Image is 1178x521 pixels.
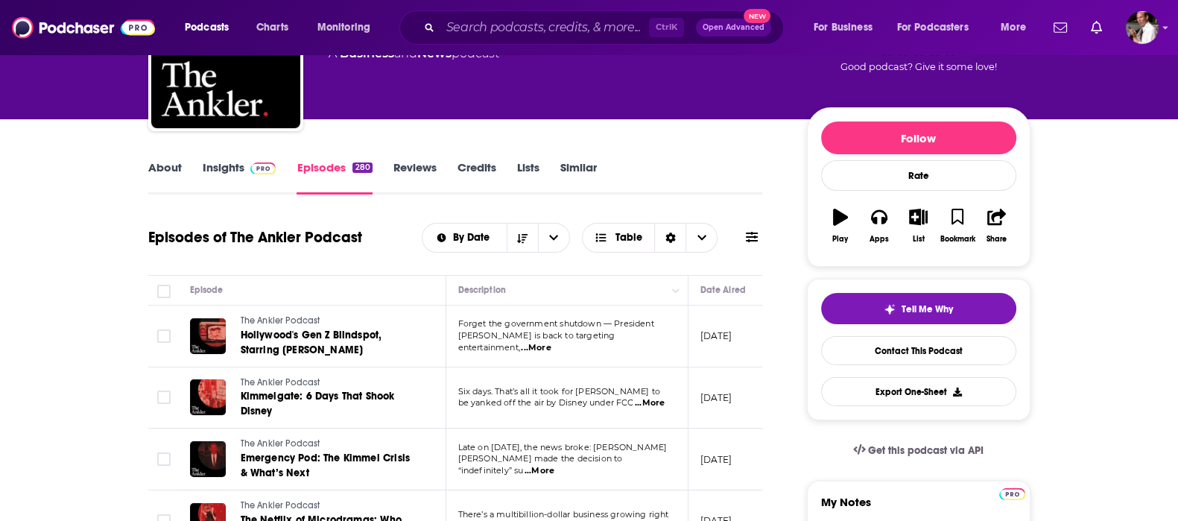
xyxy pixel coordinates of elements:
div: Sort Direction [654,224,685,252]
a: Kimmelgate: 6 Days That Shook Disney [241,389,419,419]
button: List [899,199,937,253]
label: My Notes [821,495,1016,521]
div: Play [832,235,848,244]
span: ...More [521,342,551,354]
span: Kimmelgate: 6 Days That Shook Disney [241,390,395,417]
div: List [913,235,925,244]
button: Column Actions [667,282,685,300]
h2: Choose List sort [422,223,570,253]
button: Show profile menu [1126,11,1159,44]
input: Search podcasts, credits, & more... [440,16,649,40]
span: Charts [256,17,288,38]
button: open menu [538,224,569,252]
button: open menu [990,16,1045,40]
span: The Ankler Podcast [241,377,320,388]
a: The Ankler Podcast [241,499,419,513]
a: Charts [247,16,297,40]
span: [PERSON_NAME] made the decision to “indefinitely” su [458,453,623,476]
span: For Business [814,17,873,38]
div: Share [987,235,1007,244]
span: Toggle select row [157,391,171,404]
img: Podchaser Pro [999,488,1025,500]
button: Play [821,199,860,253]
a: Show notifications dropdown [1085,15,1108,40]
span: Logged in as Quarto [1126,11,1159,44]
button: Open AdvancedNew [696,19,771,37]
img: Podchaser Pro [250,162,276,174]
div: Description [458,281,506,299]
span: New [744,9,770,23]
span: [PERSON_NAME] is back to targeting entertainment, [458,330,615,353]
span: Open Advanced [703,24,764,31]
a: Lists [517,160,539,195]
img: Podchaser - Follow, Share and Rate Podcasts [12,13,155,42]
span: The Ankler Podcast [241,438,320,449]
span: Late on [DATE], the news broke: [PERSON_NAME] [458,442,668,452]
div: 280 [352,162,372,173]
span: ...More [635,397,665,409]
span: Forget the government shutdown — President [458,318,654,329]
button: Share [977,199,1016,253]
p: [DATE] [700,391,732,404]
div: Search podcasts, credits, & more... [414,10,798,45]
button: open menu [422,233,507,243]
button: Bookmark [938,199,977,253]
span: For Podcasters [897,17,969,38]
span: The Ankler Podcast [241,315,320,326]
a: Episodes280 [297,160,372,195]
a: InsightsPodchaser Pro [203,160,276,195]
h1: Episodes of The Ankler Podcast [148,228,362,247]
div: Apps [870,235,889,244]
p: [DATE] [700,453,732,466]
button: Apps [860,199,899,253]
a: The Ankler Podcast [241,315,419,328]
a: Similar [560,160,597,195]
button: Choose View [582,223,718,253]
p: [DATE] [700,329,732,342]
span: Toggle select row [157,329,171,343]
span: The Ankler Podcast [241,500,320,511]
div: Bookmark [940,235,975,244]
button: open menu [174,16,248,40]
span: Six days. That’s all it took for [PERSON_NAME] to [458,386,660,397]
span: More [1001,17,1026,38]
button: Follow [821,121,1016,154]
span: Hollywood's Gen Z Blindspot, Starring [PERSON_NAME] [241,329,382,356]
span: Good podcast? Give it some love! [840,61,997,72]
span: There’s a multibillion-dollar business growing right [458,509,669,520]
a: Contact This Podcast [821,336,1016,365]
a: Emergency Pod: The Kimmel Crisis & What’s Next [241,451,419,481]
img: tell me why sparkle [884,303,896,315]
span: Get this podcast via API [868,444,984,457]
a: Show notifications dropdown [1048,15,1073,40]
a: Hollywood's Gen Z Blindspot, Starring [PERSON_NAME] [241,328,419,358]
span: be yanked off the air by Disney under FCC [458,397,634,408]
span: Podcasts [185,17,229,38]
span: Tell Me Why [902,303,953,315]
button: open menu [307,16,390,40]
div: Episode [190,281,224,299]
span: Table [615,233,642,243]
a: The Ankler Podcast [241,376,419,390]
button: open menu [887,16,990,40]
a: Get this podcast via API [841,432,996,469]
a: Pro website [999,486,1025,500]
button: Export One-Sheet [821,377,1016,406]
button: tell me why sparkleTell Me Why [821,293,1016,324]
img: User Profile [1126,11,1159,44]
span: Ctrl K [649,18,684,37]
div: Rate [821,160,1016,191]
div: Date Aired [700,281,746,299]
button: Sort Direction [507,224,538,252]
span: Toggle select row [157,452,171,466]
a: The Ankler Podcast [241,438,419,451]
span: Monitoring [317,17,370,38]
a: About [148,160,182,195]
span: ...More [525,465,554,477]
span: Emergency Pod: The Kimmel Crisis & What’s Next [241,452,410,479]
span: By Date [453,233,495,243]
a: Reviews [393,160,437,195]
a: Credits [457,160,496,195]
